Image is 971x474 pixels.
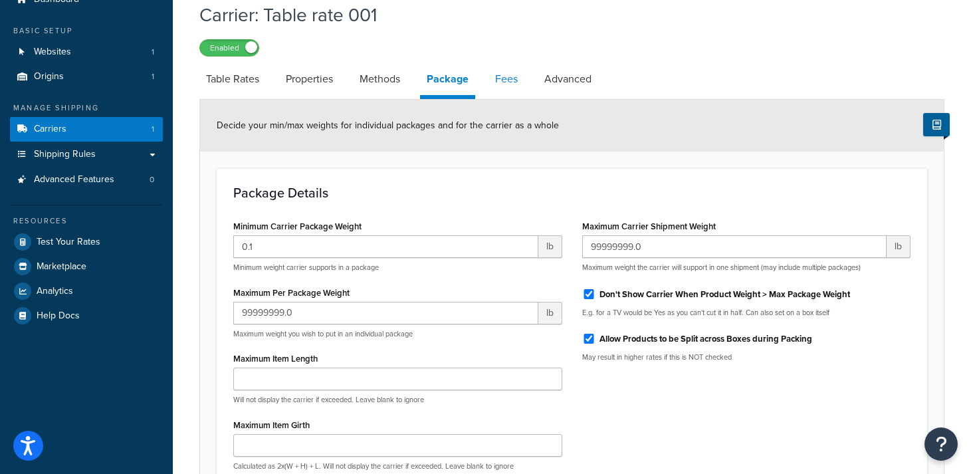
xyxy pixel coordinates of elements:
[538,235,562,258] span: lb
[233,288,350,298] label: Maximum Per Package Weight
[217,118,559,132] span: Decide your min/max weights for individual packages and for the carrier as a whole
[582,221,716,231] label: Maximum Carrier Shipment Weight
[152,47,154,58] span: 1
[34,47,71,58] span: Websites
[10,255,163,279] a: Marketplace
[10,25,163,37] div: Basic Setup
[10,279,163,303] a: Analytics
[10,117,163,142] a: Carriers1
[10,142,163,167] a: Shipping Rules
[582,263,911,273] p: Maximum weight the carrier will support in one shipment (may include multiple packages)
[37,310,80,322] span: Help Docs
[34,124,66,135] span: Carriers
[10,168,163,192] a: Advanced Features0
[582,352,911,362] p: May result in higher rates if this is NOT checked
[923,113,950,136] button: Show Help Docs
[37,261,86,273] span: Marketplace
[233,354,318,364] label: Maximum Item Length
[10,230,163,254] a: Test Your Rates
[233,221,362,231] label: Minimum Carrier Package Weight
[152,71,154,82] span: 1
[279,63,340,95] a: Properties
[233,395,562,405] p: Will not display the carrier if exceeded. Leave blank to ignore
[37,286,73,297] span: Analytics
[353,63,407,95] a: Methods
[233,420,310,430] label: Maximum Item Girth
[10,117,163,142] li: Carriers
[582,308,911,318] p: E.g. for a TV would be Yes as you can't cut it in half. Can also set on a box itself
[34,71,64,82] span: Origins
[599,289,850,300] label: Don't Show Carrier When Product Weight > Max Package Weight
[233,185,911,200] h3: Package Details
[10,304,163,328] a: Help Docs
[34,149,96,160] span: Shipping Rules
[10,64,163,89] a: Origins1
[10,102,163,114] div: Manage Shipping
[150,174,154,185] span: 0
[37,237,100,248] span: Test Your Rates
[233,461,562,471] p: Calculated as 2x(W + H) + L. Will not display the carrier if exceeded. Leave blank to ignore
[420,63,475,99] a: Package
[10,40,163,64] a: Websites1
[10,64,163,89] li: Origins
[199,63,266,95] a: Table Rates
[200,40,259,56] label: Enabled
[924,427,958,461] button: Open Resource Center
[488,63,524,95] a: Fees
[10,168,163,192] li: Advanced Features
[599,333,812,345] label: Allow Products to be Split across Boxes during Packing
[10,40,163,64] li: Websites
[199,2,928,28] h1: Carrier: Table rate 001
[538,63,598,95] a: Advanced
[34,174,114,185] span: Advanced Features
[233,263,562,273] p: Minimum weight carrier supports in a package
[887,235,911,258] span: lb
[10,215,163,227] div: Resources
[538,302,562,324] span: lb
[233,329,562,339] p: Maximum weight you wish to put in an individual package
[152,124,154,135] span: 1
